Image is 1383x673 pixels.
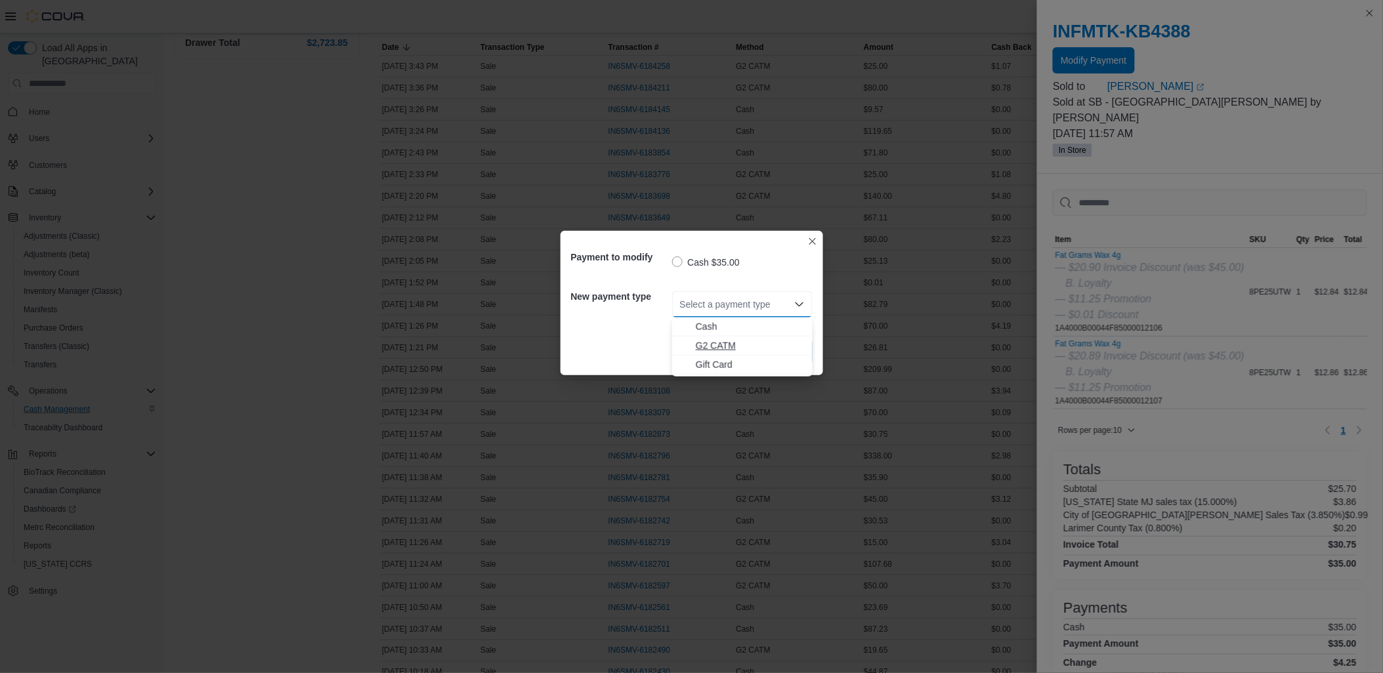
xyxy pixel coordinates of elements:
h5: New payment type [571,283,670,310]
h5: Payment to modify [571,244,670,270]
span: Cash [696,320,805,333]
div: Choose from the following options [672,317,813,375]
label: Cash $35.00 [672,255,740,270]
button: Gift Card [672,356,813,375]
button: Cash [672,317,813,336]
span: G2 CATM [696,339,805,352]
button: Closes this modal window [805,234,820,249]
input: Accessible screen reader label [680,296,681,312]
button: Close list of options [794,299,805,310]
button: G2 CATM [672,336,813,356]
span: Gift Card [696,358,805,371]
